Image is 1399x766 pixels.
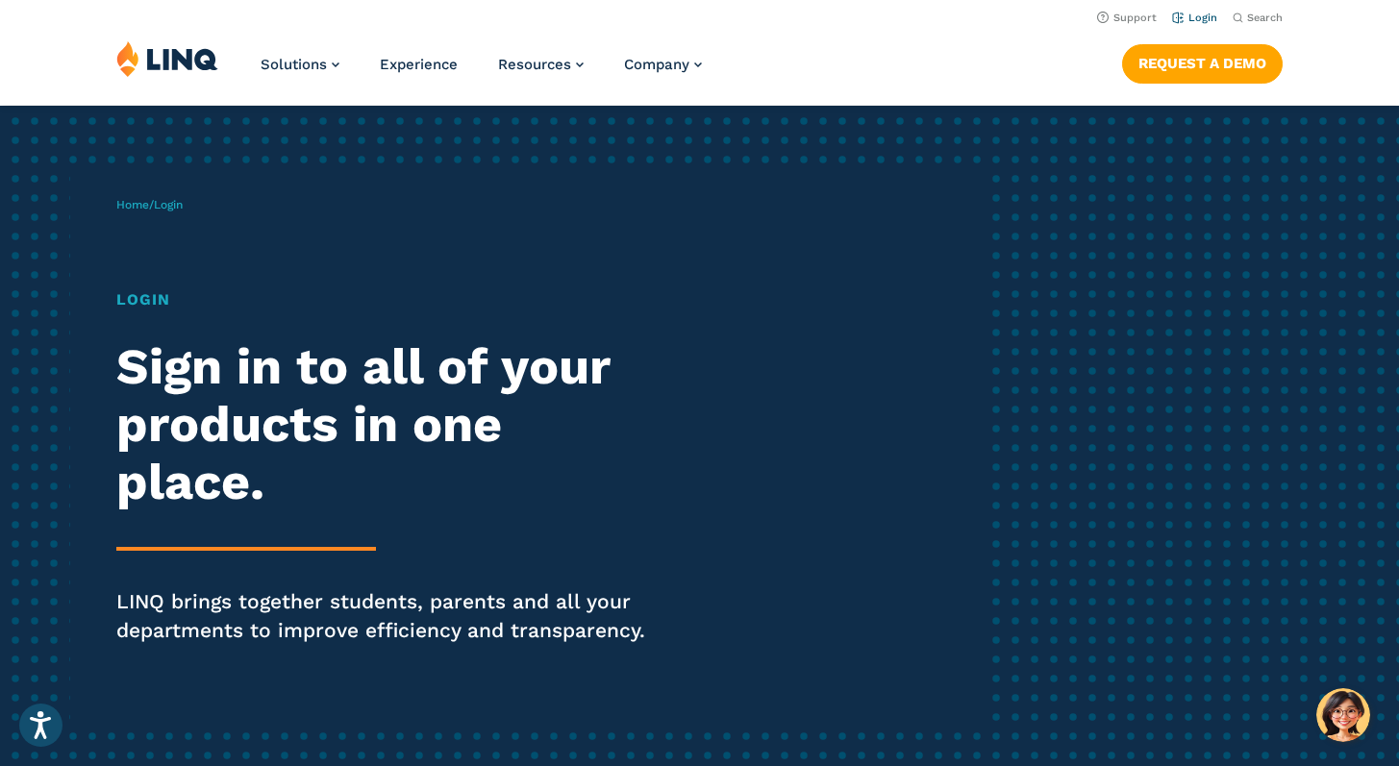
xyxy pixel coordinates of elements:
span: Resources [498,56,571,73]
span: Login [154,198,183,211]
img: LINQ | K‑12 Software [116,40,218,77]
a: Support [1097,12,1157,24]
button: Open Search Bar [1233,11,1283,25]
a: Experience [380,56,458,73]
a: Resources [498,56,584,73]
a: Request a Demo [1122,44,1283,83]
a: Home [116,198,149,211]
a: Login [1172,12,1217,24]
a: Solutions [261,56,339,73]
span: Solutions [261,56,327,73]
h1: Login [116,288,656,311]
button: Hello, have a question? Let’s chat. [1316,688,1370,742]
h2: Sign in to all of your products in one place. [116,338,656,510]
span: Search [1247,12,1283,24]
nav: Button Navigation [1122,40,1283,83]
p: LINQ brings together students, parents and all your departments to improve efficiency and transpa... [116,587,656,645]
nav: Primary Navigation [261,40,702,104]
a: Company [624,56,702,73]
span: Company [624,56,689,73]
span: / [116,198,183,211]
